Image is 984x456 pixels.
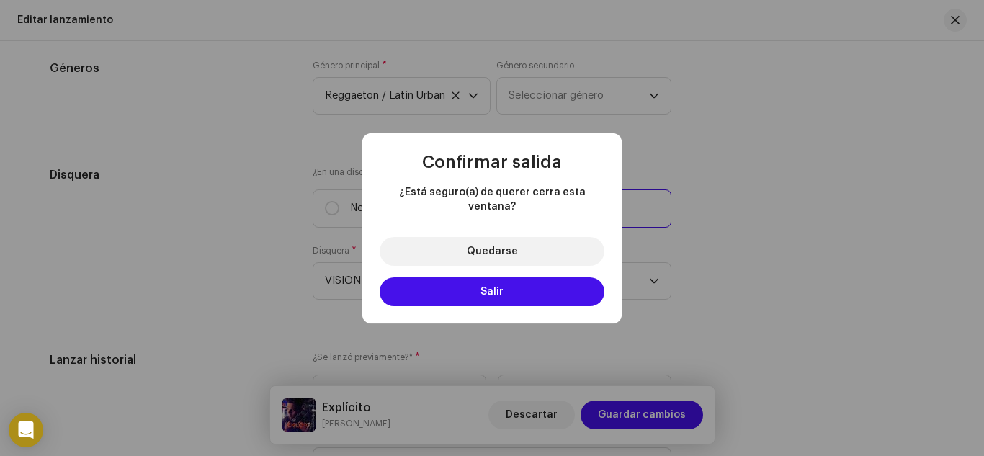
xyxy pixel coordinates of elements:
div: Open Intercom Messenger [9,413,43,447]
span: Confirmar salida [422,153,562,171]
button: Salir [380,277,604,306]
span: ¿Está seguro(a) de querer cerra esta ventana? [380,185,604,214]
span: Salir [480,287,504,297]
span: Quedarse [467,246,518,256]
button: Quedarse [380,237,604,266]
